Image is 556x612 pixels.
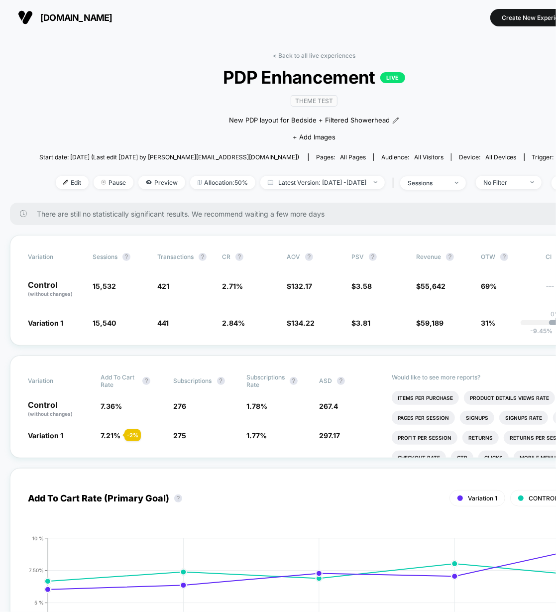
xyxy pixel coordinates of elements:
span: $ [351,282,372,290]
img: end [101,180,106,185]
span: 31% [481,319,495,327]
li: Ctr [451,451,473,465]
span: Preview [138,176,185,189]
div: - 2 % [124,429,141,441]
span: $ [351,319,370,327]
span: 3.58 [356,282,372,290]
span: 275 [174,431,187,440]
span: Variation [28,253,83,261]
li: Profit Per Session [392,431,457,445]
img: edit [63,180,68,185]
span: Variation [28,373,83,388]
span: Theme Test [291,95,337,107]
p: LIVE [380,72,405,83]
span: 132.17 [291,282,312,290]
span: Variation 1 [28,431,63,440]
button: ? [500,253,508,261]
span: 7.36 % [101,402,122,410]
span: 55,642 [421,282,445,290]
span: CR [222,253,230,260]
span: $ [287,319,315,327]
span: + Add Images [293,133,335,141]
li: Checkout Rate [392,451,446,465]
span: 2.71 % [222,282,243,290]
span: 15,540 [93,319,116,327]
span: 1.77 % [246,431,267,440]
span: OTW [481,253,536,261]
span: Device: [451,153,524,161]
li: Signups [460,411,494,425]
button: ? [305,253,313,261]
button: ? [369,253,377,261]
span: Variation 1 [468,494,497,502]
span: AOV [287,253,300,260]
span: Add To Cart Rate [101,373,137,388]
li: Items Per Purchase [392,391,459,405]
img: rebalance [198,180,202,185]
button: ? [174,494,182,502]
button: ? [337,377,345,385]
li: Product Details Views Rate [464,391,555,405]
span: Pause [94,176,133,189]
span: 7.21 % [101,431,120,440]
span: All Visitors [414,153,444,161]
button: ? [446,253,454,261]
span: 3.81 [356,319,370,327]
span: Latest Version: [DATE] - [DATE] [260,176,385,189]
span: all pages [340,153,366,161]
span: 59,189 [421,319,444,327]
span: (without changes) [28,411,73,417]
span: | [390,176,400,190]
div: Pages: [316,153,366,161]
img: Visually logo [18,10,33,25]
button: ? [199,253,207,261]
button: ? [235,253,243,261]
span: Edit [56,176,89,189]
span: Subscriptions Rate [246,373,285,388]
span: 441 [157,319,169,327]
a: < Back to all live experiences [273,52,355,59]
span: 134.22 [291,319,315,327]
span: Revenue [416,253,441,260]
li: Returns [462,431,499,445]
span: [DOMAIN_NAME] [40,12,112,23]
button: ? [217,377,225,385]
img: end [531,181,534,183]
span: 69% [481,282,497,290]
img: calendar [268,180,273,185]
span: Transactions [157,253,194,260]
span: 267.4 [319,402,338,410]
span: (without changes) [28,291,73,297]
span: Start date: [DATE] (Last edit [DATE] by [PERSON_NAME][EMAIL_ADDRESS][DOMAIN_NAME]) [39,153,299,161]
li: Pages Per Session [392,411,455,425]
span: 276 [174,402,187,410]
span: 297.17 [319,431,340,440]
span: 2.84 % [222,319,245,327]
span: Subscriptions [174,377,212,384]
p: Control [28,281,83,298]
span: $ [416,319,444,327]
span: Variation 1 [28,319,63,327]
button: ? [290,377,298,385]
span: 15,532 [93,282,116,290]
span: Sessions [93,253,117,260]
span: $ [287,282,312,290]
span: $ [416,282,445,290]
img: end [374,181,377,183]
li: Clicks [478,451,509,465]
span: all devices [485,153,517,161]
span: New PDP layout for Bedside + ﻿Filtered Showerhead [229,116,390,125]
span: Allocation: 50% [190,176,255,189]
tspan: 10 % [32,535,44,541]
li: Signups Rate [499,411,548,425]
span: 421 [157,282,169,290]
div: Audience: [381,153,444,161]
span: -9.45 % [530,327,553,335]
div: sessions [408,179,447,187]
button: [DOMAIN_NAME] [15,9,115,25]
p: Control [28,401,91,418]
span: ASD [319,377,332,384]
div: No Filter [483,179,523,186]
button: ? [142,377,150,385]
span: 1.78 % [246,402,267,410]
